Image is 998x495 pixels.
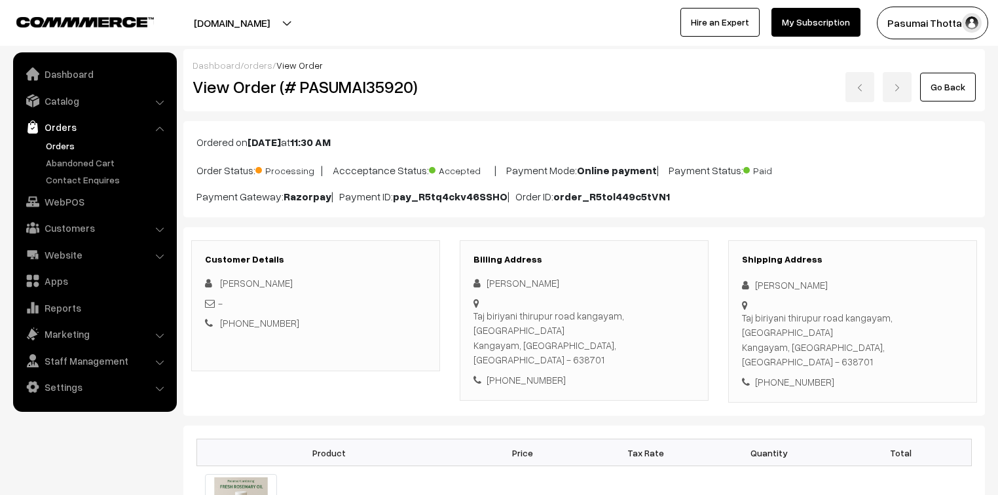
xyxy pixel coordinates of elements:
b: Online payment [577,164,657,177]
img: COMMMERCE [16,17,154,27]
a: Hire an Expert [680,8,760,37]
th: Quantity [707,439,830,466]
a: Orders [16,115,172,139]
div: [PERSON_NAME] [742,278,963,293]
b: order_R5tol449c5tVN1 [553,190,670,203]
a: Catalog [16,89,172,113]
span: [PERSON_NAME] [220,277,293,289]
th: Tax Rate [584,439,707,466]
img: user [962,13,982,33]
span: Accepted [429,160,494,177]
span: Processing [255,160,321,177]
div: / / [193,58,976,72]
a: Website [16,243,172,266]
p: Payment Gateway: | Payment ID: | Order ID: [196,189,972,204]
a: My Subscription [771,8,860,37]
th: Price [461,439,584,466]
a: Orders [43,139,172,153]
th: Total [830,439,971,466]
b: pay_R5tq4ckv46SSHO [393,190,508,203]
a: Dashboard [16,62,172,86]
th: Product [197,439,461,466]
button: Pasumai Thotta… [877,7,988,39]
a: COMMMERCE [16,13,131,29]
div: [PHONE_NUMBER] [742,375,963,390]
h2: View Order (# PASUMAI35920) [193,77,441,97]
a: Go Back [920,73,976,101]
b: 11:30 AM [290,136,331,149]
p: Ordered on at [196,134,972,150]
p: Order Status: | Accceptance Status: | Payment Mode: | Payment Status: [196,160,972,178]
a: Customers [16,216,172,240]
span: View Order [276,60,323,71]
button: [DOMAIN_NAME] [148,7,316,39]
a: [PHONE_NUMBER] [220,317,299,329]
a: Abandoned Cart [43,156,172,170]
b: [DATE] [248,136,281,149]
a: Apps [16,269,172,293]
h3: Customer Details [205,254,426,265]
div: [PHONE_NUMBER] [473,373,695,388]
span: Paid [743,160,809,177]
div: - [205,296,426,311]
a: WebPOS [16,190,172,213]
b: Razorpay [284,190,331,203]
h3: Billing Address [473,254,695,265]
div: Taj biriyani thirupur road kangayam, [GEOGRAPHIC_DATA] Kangayam, [GEOGRAPHIC_DATA], [GEOGRAPHIC_D... [742,310,963,369]
a: Contact Enquires [43,173,172,187]
a: Reports [16,296,172,320]
h3: Shipping Address [742,254,963,265]
a: Staff Management [16,349,172,373]
a: Settings [16,375,172,399]
div: [PERSON_NAME] [473,276,695,291]
div: Taj biriyani thirupur road kangayam, [GEOGRAPHIC_DATA] Kangayam, [GEOGRAPHIC_DATA], [GEOGRAPHIC_D... [473,308,695,367]
a: Marketing [16,322,172,346]
a: orders [244,60,272,71]
a: Dashboard [193,60,240,71]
